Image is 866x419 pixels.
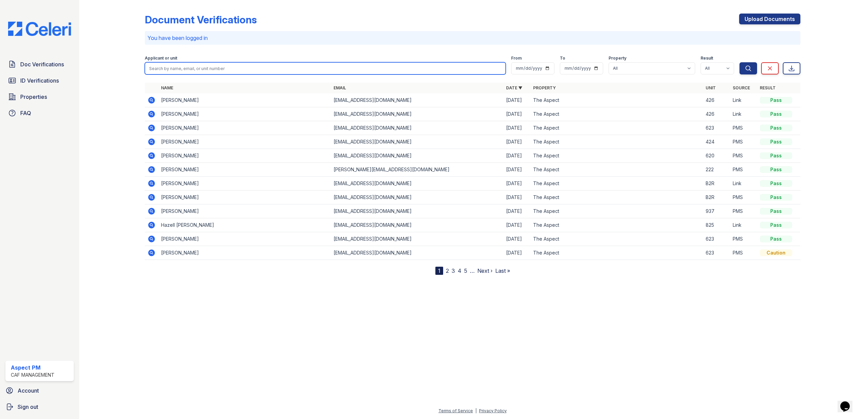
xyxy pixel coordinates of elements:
[511,56,522,61] label: From
[158,93,331,107] td: [PERSON_NAME]
[733,85,750,90] a: Source
[18,387,39,395] span: Account
[158,107,331,121] td: [PERSON_NAME]
[331,163,503,177] td: [PERSON_NAME][EMAIL_ADDRESS][DOMAIN_NAME]
[464,267,467,274] a: 5
[703,204,730,218] td: 937
[331,232,503,246] td: [EMAIL_ADDRESS][DOMAIN_NAME]
[730,177,757,191] td: Link
[703,191,730,204] td: B2R
[158,135,331,149] td: [PERSON_NAME]
[158,204,331,218] td: [PERSON_NAME]
[145,14,257,26] div: Document Verifications
[331,246,503,260] td: [EMAIL_ADDRESS][DOMAIN_NAME]
[3,22,76,36] img: CE_Logo_Blue-a8612792a0a2168367f1c8372b55b34899dd931a85d93a1a3d3e32e68fde9ad4.png
[703,135,730,149] td: 424
[18,403,38,411] span: Sign out
[331,135,503,149] td: [EMAIL_ADDRESS][DOMAIN_NAME]
[760,208,792,215] div: Pass
[760,222,792,228] div: Pass
[530,177,703,191] td: The Aspect
[503,204,530,218] td: [DATE]
[5,58,74,71] a: Doc Verifications
[20,109,31,117] span: FAQ
[730,93,757,107] td: Link
[760,111,792,117] div: Pass
[458,267,461,274] a: 4
[838,392,859,412] iframe: chat widget
[503,121,530,135] td: [DATE]
[703,163,730,177] td: 222
[703,93,730,107] td: 426
[20,76,59,85] span: ID Verifications
[446,267,449,274] a: 2
[145,56,177,61] label: Applicant or unit
[760,97,792,104] div: Pass
[503,191,530,204] td: [DATE]
[331,204,503,218] td: [EMAIL_ADDRESS][DOMAIN_NAME]
[703,149,730,163] td: 620
[503,149,530,163] td: [DATE]
[331,107,503,121] td: [EMAIL_ADDRESS][DOMAIN_NAME]
[703,232,730,246] td: 623
[158,163,331,177] td: [PERSON_NAME]
[703,177,730,191] td: B2R
[5,106,74,120] a: FAQ
[703,246,730,260] td: 623
[730,107,757,121] td: Link
[760,125,792,131] div: Pass
[331,177,503,191] td: [EMAIL_ADDRESS][DOMAIN_NAME]
[730,121,757,135] td: PMS
[609,56,626,61] label: Property
[435,267,443,275] div: 1
[331,149,503,163] td: [EMAIL_ADDRESS][DOMAIN_NAME]
[530,149,703,163] td: The Aspect
[730,163,757,177] td: PMS
[530,246,703,260] td: The Aspect
[530,135,703,149] td: The Aspect
[730,135,757,149] td: PMS
[703,218,730,232] td: 825
[158,191,331,204] td: [PERSON_NAME]
[331,121,503,135] td: [EMAIL_ADDRESS][DOMAIN_NAME]
[20,60,64,68] span: Doc Verifications
[730,246,757,260] td: PMS
[530,204,703,218] td: The Aspect
[331,93,503,107] td: [EMAIL_ADDRESS][DOMAIN_NAME]
[739,14,800,24] a: Upload Documents
[730,149,757,163] td: PMS
[158,218,331,232] td: Hazell [PERSON_NAME]
[470,267,475,275] span: …
[530,218,703,232] td: The Aspect
[495,267,510,274] a: Last »
[760,180,792,187] div: Pass
[145,62,506,74] input: Search by name, email, or unit number
[161,85,173,90] a: Name
[331,191,503,204] td: [EMAIL_ADDRESS][DOMAIN_NAME]
[503,246,530,260] td: [DATE]
[477,267,493,274] a: Next ›
[503,232,530,246] td: [DATE]
[334,85,346,90] a: Email
[5,90,74,104] a: Properties
[730,204,757,218] td: PMS
[506,85,522,90] a: Date ▼
[5,74,74,87] a: ID Verifications
[530,107,703,121] td: The Aspect
[730,232,757,246] td: PMS
[760,152,792,159] div: Pass
[560,56,565,61] label: To
[503,93,530,107] td: [DATE]
[760,194,792,201] div: Pass
[3,400,76,414] button: Sign out
[475,408,477,413] div: |
[3,384,76,397] a: Account
[11,372,54,378] div: CAF Management
[760,166,792,173] div: Pass
[730,218,757,232] td: Link
[20,93,47,101] span: Properties
[530,232,703,246] td: The Aspect
[701,56,713,61] label: Result
[530,93,703,107] td: The Aspect
[11,363,54,372] div: Aspect PM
